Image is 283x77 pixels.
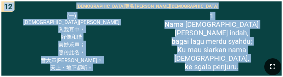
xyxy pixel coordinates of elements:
[164,20,169,29] b: N
[76,2,219,9] span: [DEMOGRAPHIC_DATA]尊名 [PERSON_NAME][DEMOGRAPHIC_DATA]
[172,37,175,46] b: b
[4,2,12,11] span: 12
[177,46,182,54] b: K
[23,12,120,71] span: (一) [DEMOGRAPHIC_DATA][PERSON_NAME] 入我耳中， 好像和谐 美妙乐声； 愿传此名， 音大声[PERSON_NAME]， 天上、地下都听。
[143,12,280,71] span: 1 ama [DEMOGRAPHIC_DATA][PERSON_NAME] indah, agai lagu merdu syahdu; u mau siarkan nama [DEMOGRAP...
